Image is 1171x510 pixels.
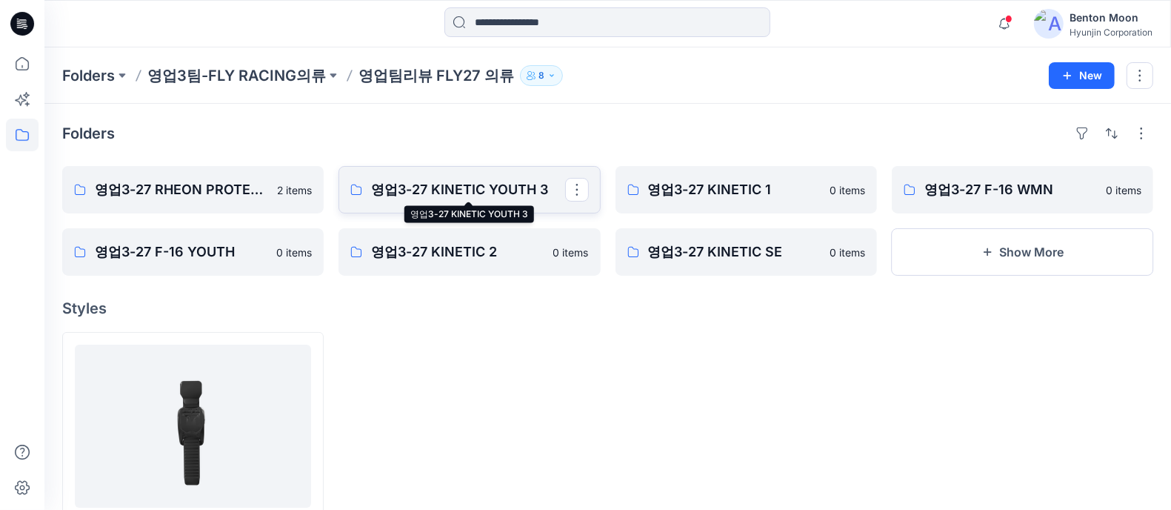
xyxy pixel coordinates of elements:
p: 0 items [830,245,865,260]
img: avatar [1034,9,1064,39]
div: Hyunjin Corporation [1070,27,1152,38]
a: 영업3-27 KINETIC SE0 items [615,228,877,276]
a: 영업3-27 RHEON PROTECTION BASE LAYER2 items [62,166,324,213]
p: 2 items [277,182,312,198]
a: 영업3팀-FLY RACING의류 [147,65,326,86]
p: 8 [538,67,544,84]
p: 영업3-27 KINETIC SE [648,242,821,262]
p: 영업3-27 F-16 WMN [924,179,1097,200]
p: 영업3-27 KINETIC YOUTH 3 [371,179,564,200]
p: 0 items [830,182,865,198]
p: 영업3-27 RHEON PROTECTION BASE LAYER [95,179,268,200]
p: 영업팀리뷰 FLY27 의류 [358,65,514,86]
a: 영업3-27 KINETIC 20 items [338,228,600,276]
a: 영업3-27 KINETIC 10 items [615,166,877,213]
p: 영업3-27 F-16 YOUTH [95,242,267,262]
a: 영업3-27 F-16 WMN0 items [892,166,1153,213]
button: 8 [520,65,563,86]
h4: Styles [62,299,1153,317]
p: 0 items [276,245,312,260]
p: 영업3-27 KINETIC 2 [371,242,544,262]
p: 0 items [553,245,589,260]
div: Benton Moon [1070,9,1152,27]
button: New [1049,62,1115,89]
p: 영업3-27 KINETIC 1 [648,179,821,200]
button: Show More [892,228,1153,276]
h4: Folders [62,125,115,142]
a: 영업3-27 KINETIC YOUTH 3 [338,166,600,213]
a: Folders [62,65,115,86]
a: FLY RACING SENT10_8 [75,345,311,508]
a: 영업3-27 F-16 YOUTH0 items [62,228,324,276]
p: 0 items [1106,182,1141,198]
